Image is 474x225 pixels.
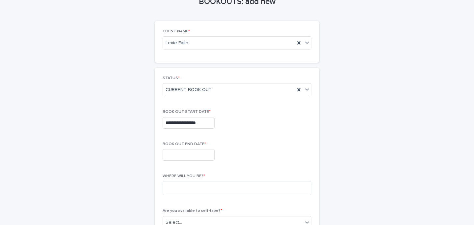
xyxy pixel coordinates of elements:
[163,174,205,178] span: WHERE WILL YOU BE?
[166,40,188,47] span: Lexie Faith
[163,142,206,146] span: BOOK OUT END DATE
[163,29,190,33] span: CLIENT NAME
[163,110,211,114] span: BOOK OUT START DATE
[163,76,180,80] span: STATUS
[163,209,222,213] span: Are you available to self-tape?
[166,86,212,93] span: CURRENT BOOK OUT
